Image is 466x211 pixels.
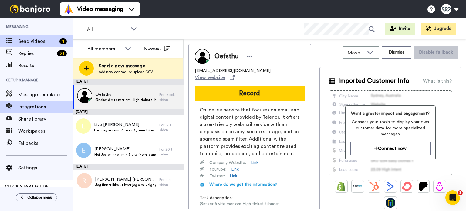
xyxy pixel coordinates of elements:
img: Drip [435,182,444,191]
span: Add new contact or upload CSV [99,70,153,74]
span: Company Website : [209,160,246,166]
span: View website [195,74,225,81]
span: Results [18,62,73,69]
div: 4 [59,38,67,44]
button: Invite [385,23,415,35]
span: Video messaging [77,5,123,13]
span: Send a new message [99,62,153,70]
span: Workspaces [18,128,73,135]
button: Connect now [350,142,431,155]
span: Fallbacks [18,140,73,147]
span: Replies [18,50,55,57]
img: ActiveCampaign [386,182,395,191]
span: Collapse menu [27,195,52,200]
span: Ønsker å vite mer om High ticket tilbudet [200,201,280,207]
div: For 12 t siden [159,123,181,132]
span: Live [PERSON_NAME] [94,122,156,128]
span: [EMAIL_ADDRESS][DOMAIN_NAME] [195,68,271,74]
img: e.png [76,143,91,158]
span: All [87,26,128,33]
span: Task description : [200,195,242,201]
span: Where do we get this information? [209,182,277,187]
a: View website [195,74,235,81]
img: Ontraport [353,182,363,191]
span: Move [348,49,364,56]
span: Send videos [18,38,57,45]
img: vm-color.svg [64,4,73,14]
span: [PERSON_NAME] [PERSON_NAME] [95,176,156,182]
img: GoHighLevel [386,198,395,208]
span: 1 [458,190,463,195]
div: For 20 t siden [159,147,181,157]
span: Online is a service that focuses on email and digital content provided by Telenor. It offers a us... [200,106,300,157]
div: [DATE] [73,109,184,115]
span: Settings [18,164,73,172]
span: Message template [18,91,73,98]
span: QUICK START GUIDE [5,185,49,189]
span: Share library [18,115,73,123]
span: Twitter : [209,173,225,179]
button: Disable fallback [414,46,458,59]
iframe: Intercom live chat [445,190,460,205]
button: Dismiss [382,46,411,59]
img: ConvertKit [402,182,412,191]
div: What is this? [423,77,452,85]
img: Image of Oefsthu [195,49,210,64]
div: 54 [57,50,67,56]
button: Collapse menu [16,193,57,201]
img: bj-logo-header-white.svg [7,5,53,13]
span: Youtube : [209,166,226,172]
img: r.png [77,173,92,188]
img: 50e453a2-ea30-4582-9a79-22f1a823ae8b.png [77,88,92,103]
span: Ønsker å vite mer om High ticket tilbudet [95,97,156,102]
button: Newest [139,43,174,55]
span: Connect your tools to display your own customer data for more specialized messages [350,119,431,137]
a: Link [251,160,258,166]
div: All members [87,45,122,53]
div: For 2 d. siden [159,177,181,187]
span: [PERSON_NAME] [94,146,156,152]
img: Shopify [336,182,346,191]
span: Hei Jeg er inne i min 3.uke (kom igang en uke senere enn jeg skulle) og synes det går ganske bra ... [94,152,156,157]
button: Upgrade [421,23,456,35]
span: Imported Customer Info [338,77,409,86]
img: l.png [76,118,91,134]
div: [DATE] [73,164,184,170]
div: [DATE] [73,79,184,85]
span: Want a greater impact and engagement? [350,111,431,117]
button: Record [195,86,305,101]
span: Integrations [18,103,73,111]
img: Patreon [418,182,428,191]
span: Jeg finner ikke ut hvor jeg skal velge gruppe i den nye pluss gruppa [95,182,156,187]
a: Link [231,166,239,172]
span: Oefsthu [214,52,239,61]
a: Link [230,173,237,179]
span: Oefsthu [95,91,156,97]
span: Hei! Jeg er i min 4 uke nå, men føles at jeg først har kommet i gang skikkelig den siste uken. Je... [94,128,156,133]
img: Hubspot [369,182,379,191]
div: For 15 sek siden [159,92,181,102]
